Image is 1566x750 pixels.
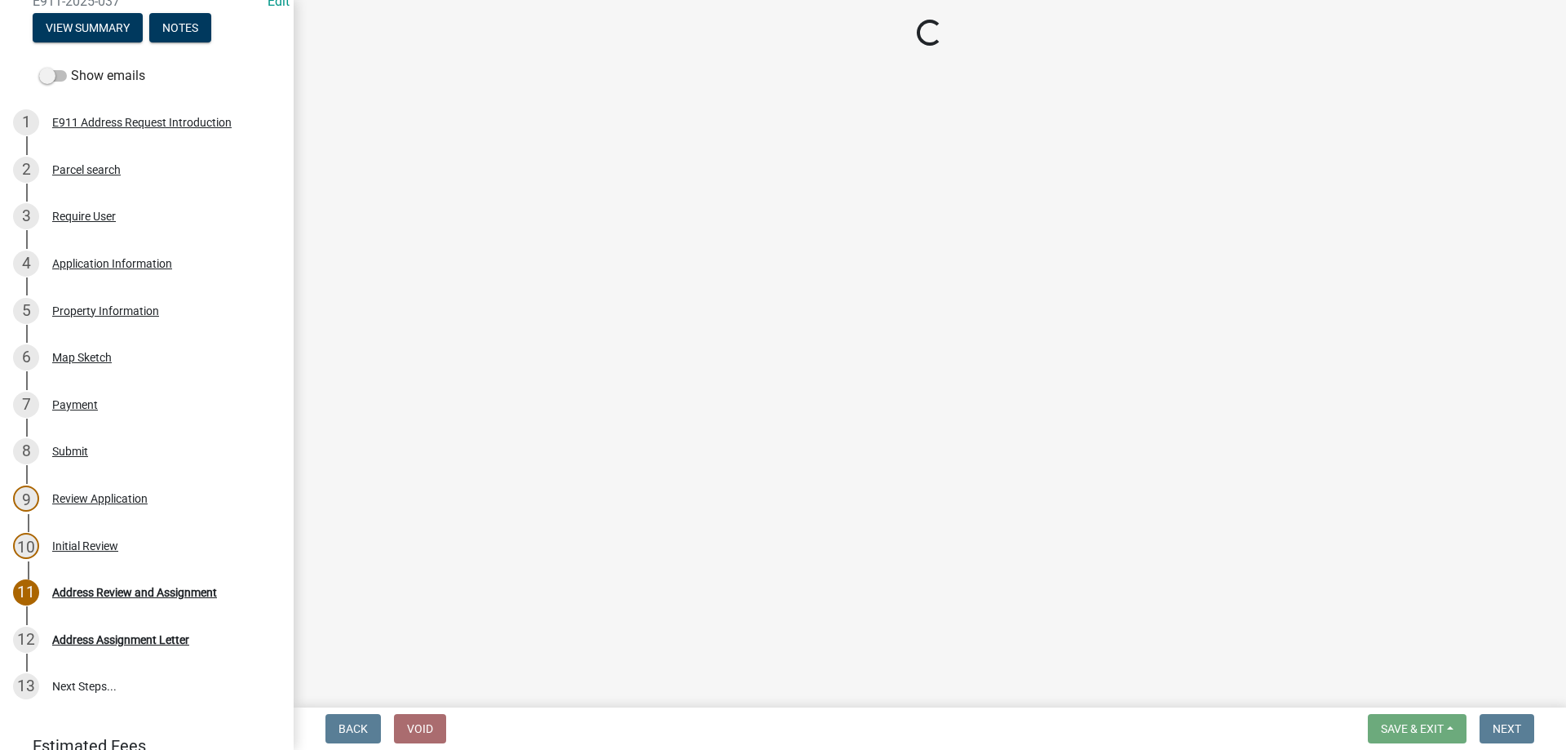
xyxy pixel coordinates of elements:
[149,23,211,36] wm-modal-confirm: Notes
[33,23,143,36] wm-modal-confirm: Summary
[13,109,39,135] div: 1
[394,714,446,743] button: Void
[13,438,39,464] div: 8
[52,399,98,411] div: Payment
[39,66,145,86] label: Show emails
[325,714,381,743] button: Back
[13,251,39,277] div: 4
[1493,722,1521,735] span: Next
[13,486,39,512] div: 9
[13,157,39,183] div: 2
[13,533,39,559] div: 10
[13,579,39,606] div: 11
[52,634,189,646] div: Address Assignment Letter
[1368,714,1466,743] button: Save & Exit
[52,352,112,363] div: Map Sketch
[52,258,172,269] div: Application Information
[52,164,121,175] div: Parcel search
[52,117,232,128] div: E911 Address Request Introduction
[52,211,116,222] div: Require User
[1480,714,1534,743] button: Next
[13,673,39,699] div: 13
[13,392,39,418] div: 7
[1381,722,1444,735] span: Save & Exit
[33,13,143,42] button: View Summary
[13,298,39,324] div: 5
[149,13,211,42] button: Notes
[52,305,159,317] div: Property Information
[52,540,118,552] div: Initial Review
[52,493,148,504] div: Review Application
[13,203,39,229] div: 3
[52,446,88,457] div: Submit
[52,587,217,598] div: Address Review and Assignment
[13,344,39,371] div: 6
[338,722,368,735] span: Back
[13,627,39,653] div: 12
